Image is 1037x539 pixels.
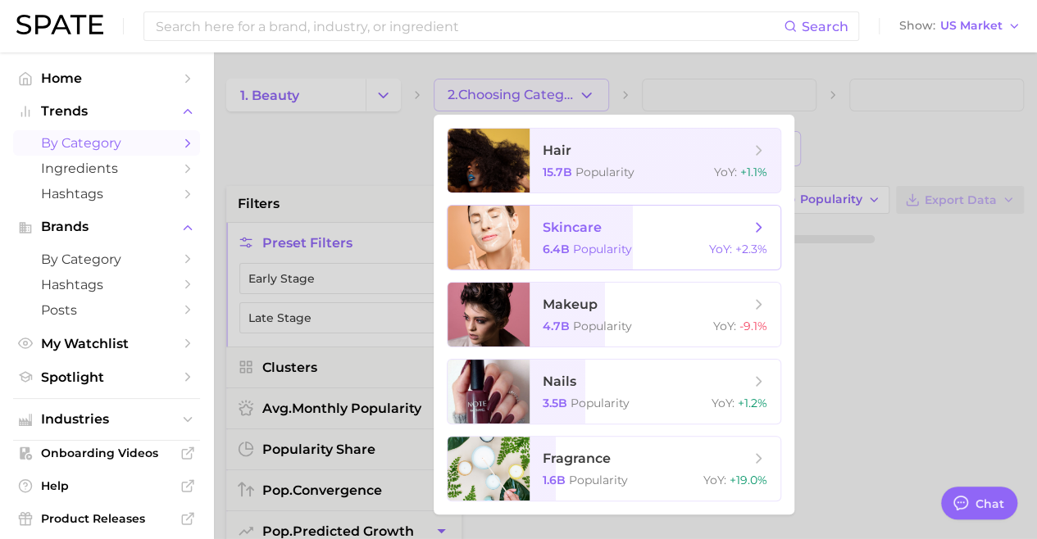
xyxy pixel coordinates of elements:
[434,115,794,514] ul: 2.Choosing Category
[712,396,735,410] span: YoY :
[575,165,634,179] span: Popularity
[543,319,570,333] span: 4.7b
[13,272,200,297] a: Hashtags
[940,21,1003,30] span: US Market
[41,511,172,526] span: Product Releases
[13,297,200,323] a: Posts
[41,220,172,234] span: Brands
[41,70,172,86] span: Home
[573,242,632,256] span: Popularity
[41,446,172,460] span: Onboarding Videos
[41,161,172,176] span: Ingredients
[740,165,767,179] span: +1.1%
[543,396,567,410] span: 3.5b
[13,247,200,272] a: by Category
[735,242,767,256] span: +2.3%
[13,407,200,432] button: Industries
[13,66,200,91] a: Home
[13,331,200,356] a: My Watchlist
[13,130,200,156] a: by Category
[41,104,172,119] span: Trends
[738,396,767,410] span: +1.2%
[543,220,602,235] span: skincare
[543,374,576,389] span: nails
[41,135,172,151] span: by Category
[895,16,1025,37] button: ShowUS Market
[709,242,732,256] span: YoY :
[543,165,572,179] span: 15.7b
[13,365,200,390] a: Spotlight
[543,473,566,487] span: 1.6b
[41,302,172,318] span: Posts
[13,441,200,465] a: Onboarding Videos
[41,412,172,427] span: Industries
[13,99,200,124] button: Trends
[41,251,172,267] span: by Category
[802,19,848,34] span: Search
[13,506,200,531] a: Product Releases
[543,297,598,312] span: makeup
[714,165,737,179] span: YoY :
[569,473,628,487] span: Popularity
[41,478,172,493] span: Help
[543,242,570,256] span: 6.4b
[41,186,172,202] span: Hashtags
[13,215,200,239] button: Brands
[571,396,630,410] span: Popularity
[16,15,103,34] img: SPATE
[41,277,172,292] span: Hashtags
[154,12,784,40] input: Search here for a brand, industry, or ingredient
[899,21,935,30] span: Show
[543,451,611,466] span: fragrance
[13,181,200,206] a: Hashtags
[41,336,172,351] span: My Watchlist
[13,156,200,181] a: Ingredients
[703,473,726,487] span: YoY :
[713,319,736,333] span: YoY :
[41,369,172,385] span: Spotlight
[543,143,571,158] span: hair
[13,473,200,498] a: Help
[739,319,767,333] span: -9.1%
[573,319,632,333] span: Popularity
[730,473,767,487] span: +19.0%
